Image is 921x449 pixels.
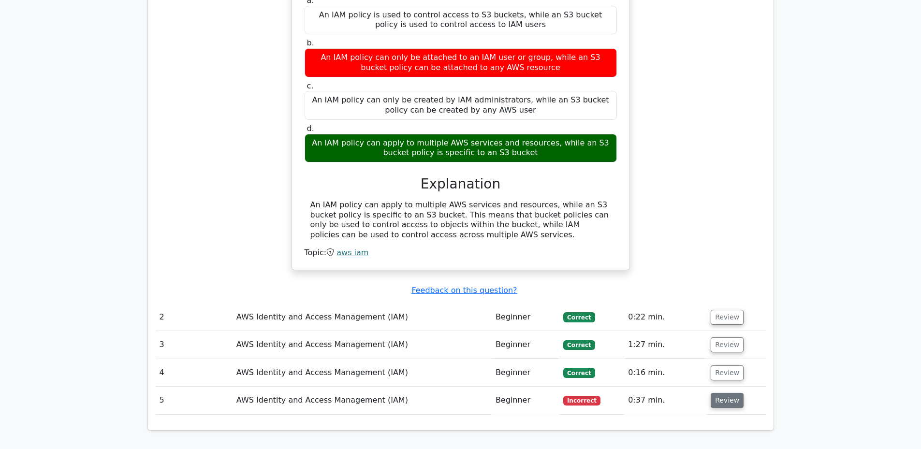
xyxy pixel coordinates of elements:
td: Beginner [492,359,559,387]
h3: Explanation [310,176,611,192]
td: 5 [156,387,233,414]
td: Beginner [492,331,559,359]
button: Review [711,310,744,325]
td: 0:16 min. [624,359,707,387]
span: Correct [563,312,595,322]
span: c. [307,81,314,90]
td: 1:27 min. [624,331,707,359]
span: b. [307,38,314,47]
div: An IAM policy can apply to multiple AWS services and resources, while an S3 bucket policy is spec... [305,134,617,163]
a: Feedback on this question? [411,286,517,295]
div: Topic: [305,248,617,258]
td: AWS Identity and Access Management (IAM) [233,331,492,359]
span: Correct [563,340,595,350]
td: AWS Identity and Access Management (IAM) [233,359,492,387]
span: Incorrect [563,396,600,406]
td: 2 [156,304,233,331]
td: Beginner [492,304,559,331]
span: d. [307,124,314,133]
td: 3 [156,331,233,359]
div: An IAM policy can only be attached to an IAM user or group, while an S3 bucket policy can be atta... [305,48,617,77]
div: An IAM policy can only be created by IAM administrators, while an S3 bucket policy can be created... [305,91,617,120]
span: Correct [563,368,595,377]
button: Review [711,393,744,408]
div: An IAM policy is used to control access to S3 buckets, while an S3 bucket policy is used to contr... [305,6,617,35]
td: AWS Identity and Access Management (IAM) [233,304,492,331]
td: AWS Identity and Access Management (IAM) [233,387,492,414]
a: aws iam [336,248,368,257]
td: 4 [156,359,233,387]
div: An IAM policy can apply to multiple AWS services and resources, while an S3 bucket policy is spec... [310,200,611,240]
td: Beginner [492,387,559,414]
td: 0:22 min. [624,304,707,331]
td: 0:37 min. [624,387,707,414]
button: Review [711,365,744,380]
button: Review [711,337,744,352]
